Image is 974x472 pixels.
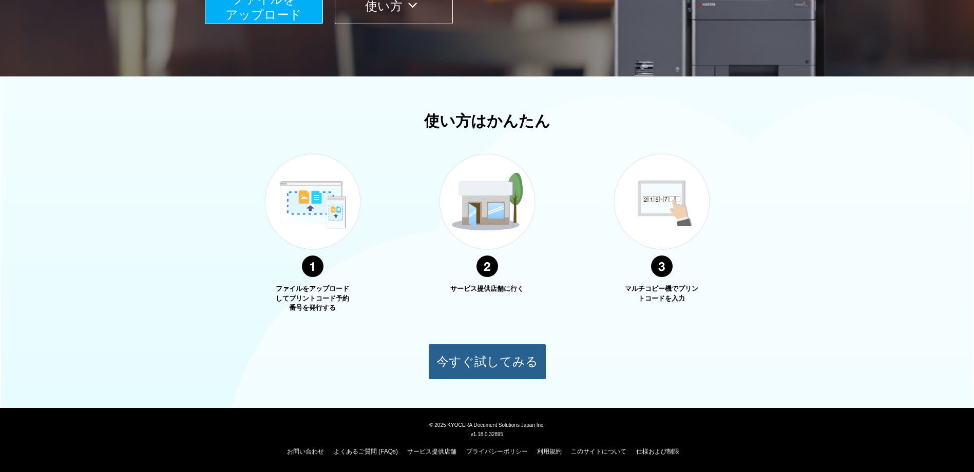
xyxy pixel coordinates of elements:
[334,448,398,455] a: よくあるご質問 (FAQs)
[287,448,324,455] a: お問い合わせ
[571,448,626,455] a: このサイトについて
[449,284,526,294] p: サービス提供店舗に行く
[636,448,679,455] a: 仕様および制限
[471,431,503,437] span: v1.18.0.32895
[466,448,528,455] a: プライバシーポリシー
[274,284,351,313] p: ファイルをアップロードしてプリントコード予約番号を発行する
[537,448,562,455] a: 利用規約
[429,421,545,428] span: © 2025 KYOCERA Document Solutions Japan Inc.
[407,448,456,455] a: サービス提供店舗
[623,284,700,303] p: マルチコピー機でプリントコードを入力
[428,344,546,380] button: 今すぐ試してみる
